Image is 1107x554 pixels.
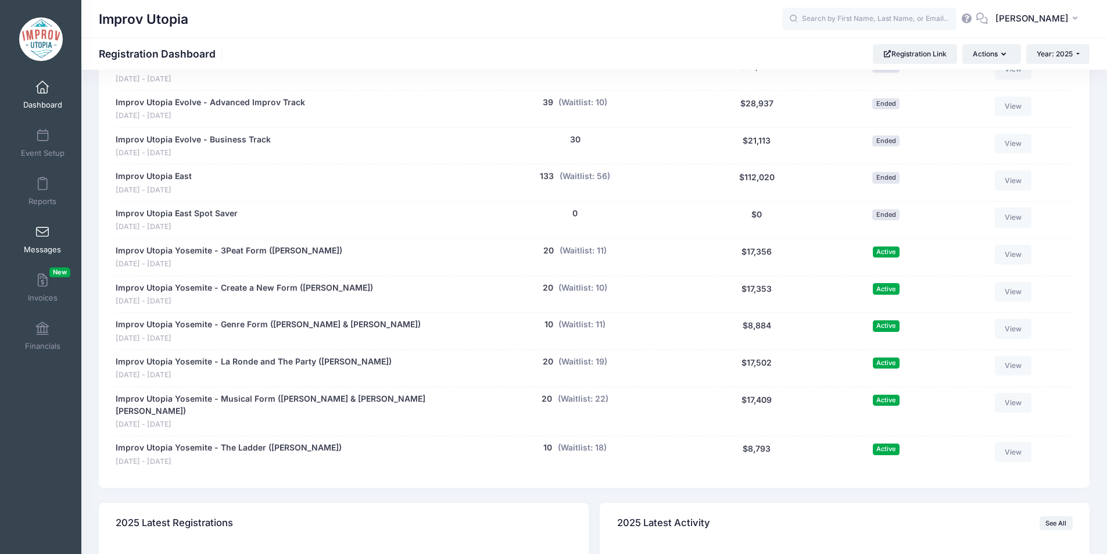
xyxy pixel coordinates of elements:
button: 10 [544,319,553,331]
button: 20 [542,393,552,405]
span: Active [873,320,900,331]
a: Improv Utopia Yosemite - La Ronde and The Party ([PERSON_NAME]) [116,356,392,368]
button: (Waitlist: 56) [560,170,610,183]
button: 30 [570,134,581,146]
a: View [995,393,1032,413]
h1: Registration Dashboard [99,48,225,60]
h4: 2025 Latest Registrations [116,507,233,540]
span: [DATE] - [DATE] [116,148,271,159]
span: Year: 2025 [1037,49,1073,58]
span: [DATE] - [DATE] [116,370,392,381]
a: Reports [15,171,70,212]
button: 20 [543,245,554,257]
a: View [995,208,1032,227]
div: $17,502 [690,356,824,381]
a: View [995,356,1032,376]
div: $0 [690,208,824,233]
span: Ended [872,98,900,109]
span: Active [873,283,900,294]
span: [DATE] - [DATE] [116,185,192,196]
div: $8,793 [690,442,824,467]
button: (Waitlist: 19) [558,356,607,368]
a: Improv Utopia Evolve - Advanced Improv Track [116,96,305,109]
img: Improv Utopia [19,17,63,61]
a: Dashboard [15,74,70,115]
a: Improv Utopia Yosemite - Create a New Form ([PERSON_NAME]) [116,282,373,294]
button: 133 [540,170,554,183]
a: Improv Utopia Yosemite - The Ladder ([PERSON_NAME]) [116,442,342,454]
button: (Waitlist: 10) [558,282,607,294]
span: [DATE] - [DATE] [116,259,342,270]
a: Registration Link [873,44,957,64]
div: $17,356 [690,245,824,270]
button: (Waitlist: 11) [558,319,606,331]
button: (Waitlist: 18) [558,442,607,454]
a: Improv Utopia Yosemite - Musical Form ([PERSON_NAME] & [PERSON_NAME] [PERSON_NAME]) [116,393,454,417]
button: [PERSON_NAME] [988,6,1090,33]
a: View [995,245,1032,265]
a: Improv Utopia Yosemite - 3Peat Form ([PERSON_NAME]) [116,245,342,257]
span: [DATE] - [DATE] [116,74,195,85]
span: Ended [872,172,900,183]
span: Financials [25,341,60,351]
span: Active [873,444,900,455]
a: Improv Utopia Evolve - Business Track [116,134,271,146]
span: [DATE] - [DATE] [116,110,305,121]
button: Actions [962,44,1020,64]
span: New [49,267,70,277]
div: $112,020 [690,170,824,195]
button: 10 [543,442,552,454]
span: [PERSON_NAME] [995,12,1069,25]
div: $8,884 [690,319,824,344]
a: Messages [15,219,70,260]
a: Event Setup [15,123,70,163]
button: 0 [572,208,578,220]
a: View [995,96,1032,116]
a: See All [1040,516,1073,530]
span: Dashboard [23,100,62,110]
h1: Improv Utopia [99,6,188,33]
span: Active [873,395,900,406]
button: Year: 2025 [1026,44,1090,64]
input: Search by First Name, Last Name, or Email... [782,8,956,31]
span: [DATE] - [DATE] [116,296,373,307]
div: $17,353 [690,282,824,307]
a: View [995,170,1032,190]
span: [DATE] - [DATE] [116,456,342,467]
div: $17,409 [690,393,824,430]
span: [DATE] - [DATE] [116,221,238,233]
span: Active [873,246,900,258]
button: (Waitlist: 22) [558,393,608,405]
a: InvoicesNew [15,267,70,308]
span: [DATE] - [DATE] [116,419,454,430]
a: View [995,442,1032,462]
a: View [995,282,1032,302]
span: Invoices [28,293,58,303]
button: (Waitlist: 11) [560,245,607,257]
a: Improv Utopia Yosemite - Genre Form ([PERSON_NAME] & [PERSON_NAME]) [116,319,421,331]
span: Active [873,358,900,369]
a: Financials [15,316,70,356]
div: $21,113 [690,134,824,159]
a: Improv Utopia East [116,170,192,183]
button: 20 [543,356,553,368]
a: Improv Utopia East Spot Saver [116,208,238,220]
span: Reports [28,196,56,206]
a: View [995,319,1032,338]
div: $28,937 [690,96,824,121]
h4: 2025 Latest Activity [617,507,710,540]
span: Ended [872,209,900,220]
span: Ended [872,135,900,146]
button: 20 [543,282,553,294]
a: View [995,134,1032,153]
span: Event Setup [21,148,65,158]
span: [DATE] - [DATE] [116,333,421,344]
button: 39 [543,96,553,109]
div: $65,853 [690,59,824,84]
button: (Waitlist: 10) [558,96,607,109]
span: Messages [24,245,61,255]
